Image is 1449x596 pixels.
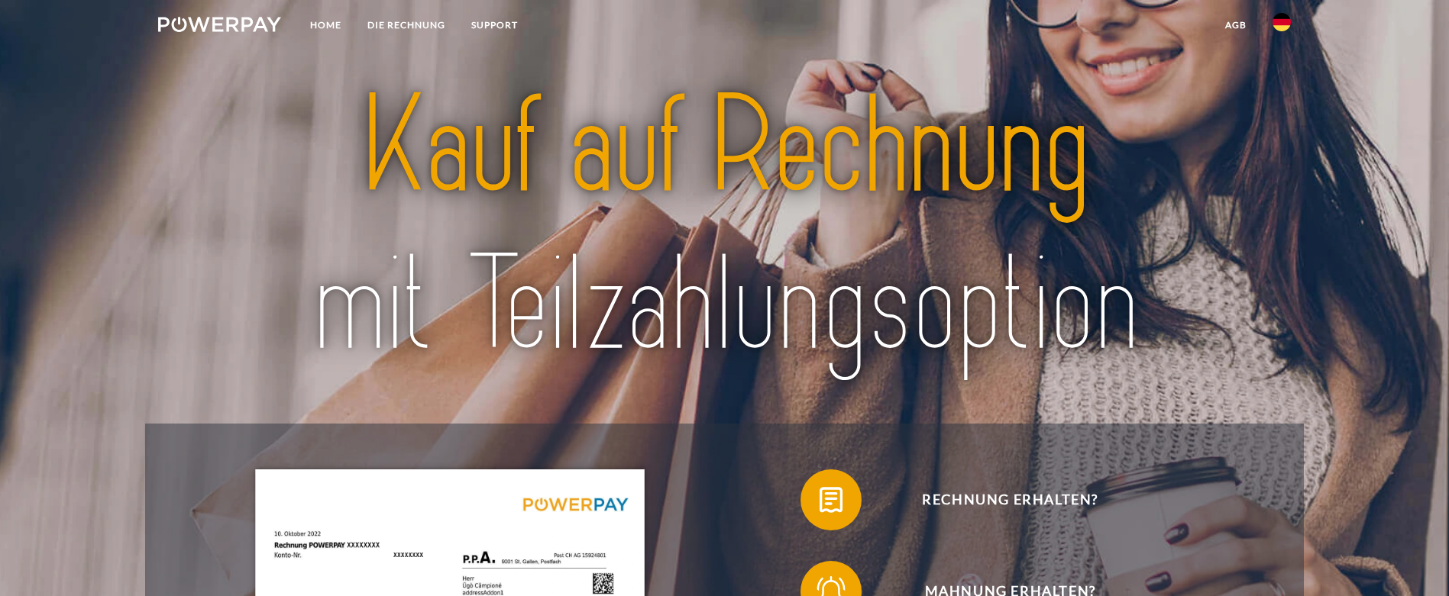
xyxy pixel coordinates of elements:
[214,60,1235,392] img: title-powerpay_de.svg
[801,469,1198,530] button: Rechnung erhalten?
[458,11,531,39] a: SUPPORT
[1212,11,1260,39] a: agb
[823,469,1197,530] span: Rechnung erhalten?
[1273,13,1291,31] img: de
[812,481,850,519] img: qb_bill.svg
[354,11,458,39] a: DIE RECHNUNG
[158,17,281,32] img: logo-powerpay-white.svg
[297,11,354,39] a: Home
